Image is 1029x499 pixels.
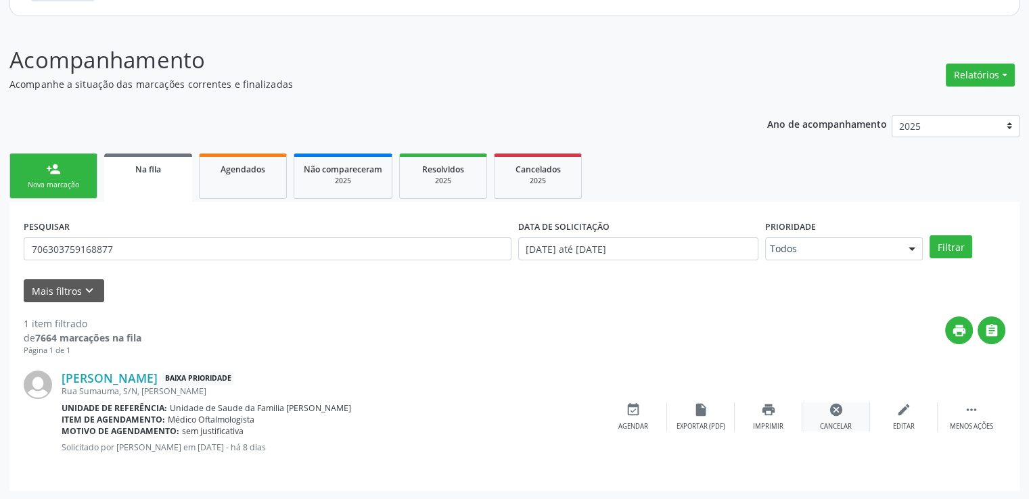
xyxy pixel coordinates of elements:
strong: 7664 marcações na fila [35,331,141,344]
span: Resolvidos [422,164,464,175]
div: de [24,331,141,345]
p: Ano de acompanhamento [767,115,887,132]
i: event_available [626,402,641,417]
div: 1 item filtrado [24,316,141,331]
span: Não compareceram [304,164,382,175]
b: Motivo de agendamento: [62,425,179,437]
span: Todos [770,242,896,256]
i: print [761,402,776,417]
i: edit [896,402,911,417]
span: Agendados [221,164,265,175]
p: Solicitado por [PERSON_NAME] em [DATE] - há 8 dias [62,442,599,453]
span: Médico Oftalmologista [168,414,254,425]
i: cancel [829,402,844,417]
div: Página 1 de 1 [24,345,141,356]
div: 2025 [304,176,382,186]
span: Baixa Prioridade [162,371,234,385]
b: Item de agendamento: [62,414,165,425]
p: Acompanhamento [9,43,716,77]
div: 2025 [504,176,572,186]
label: Prioridade [765,216,816,237]
span: Na fila [135,164,161,175]
b: Unidade de referência: [62,402,167,414]
img: img [24,371,52,399]
button: Mais filtroskeyboard_arrow_down [24,279,104,303]
button:  [978,316,1005,344]
span: Cancelados [516,164,561,175]
div: Exportar (PDF) [677,422,725,431]
div: Cancelar [820,422,852,431]
label: PESQUISAR [24,216,70,237]
div: Rua Sumauma, S/N, [PERSON_NAME] [62,385,599,397]
label: DATA DE SOLICITAÇÃO [518,216,610,237]
i: keyboard_arrow_down [82,283,97,298]
i: print [952,323,967,338]
input: Nome, CNS [24,237,511,260]
i:  [984,323,999,338]
div: person_add [46,162,61,176]
button: print [945,316,973,344]
div: Menos ações [950,422,993,431]
div: 2025 [409,176,477,186]
i: insert_drive_file [693,402,708,417]
div: Agendar [618,422,648,431]
button: Relatórios [946,64,1015,87]
span: Unidade de Saude da Familia [PERSON_NAME] [170,402,351,414]
input: Selecione um intervalo [518,237,758,260]
div: Editar [893,422,915,431]
span: sem justificativa [182,425,244,437]
p: Acompanhe a situação das marcações correntes e finalizadas [9,77,716,91]
button: Filtrar [930,235,972,258]
div: Imprimir [753,422,783,431]
a: [PERSON_NAME] [62,371,158,385]
div: Nova marcação [20,180,87,190]
i:  [964,402,979,417]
